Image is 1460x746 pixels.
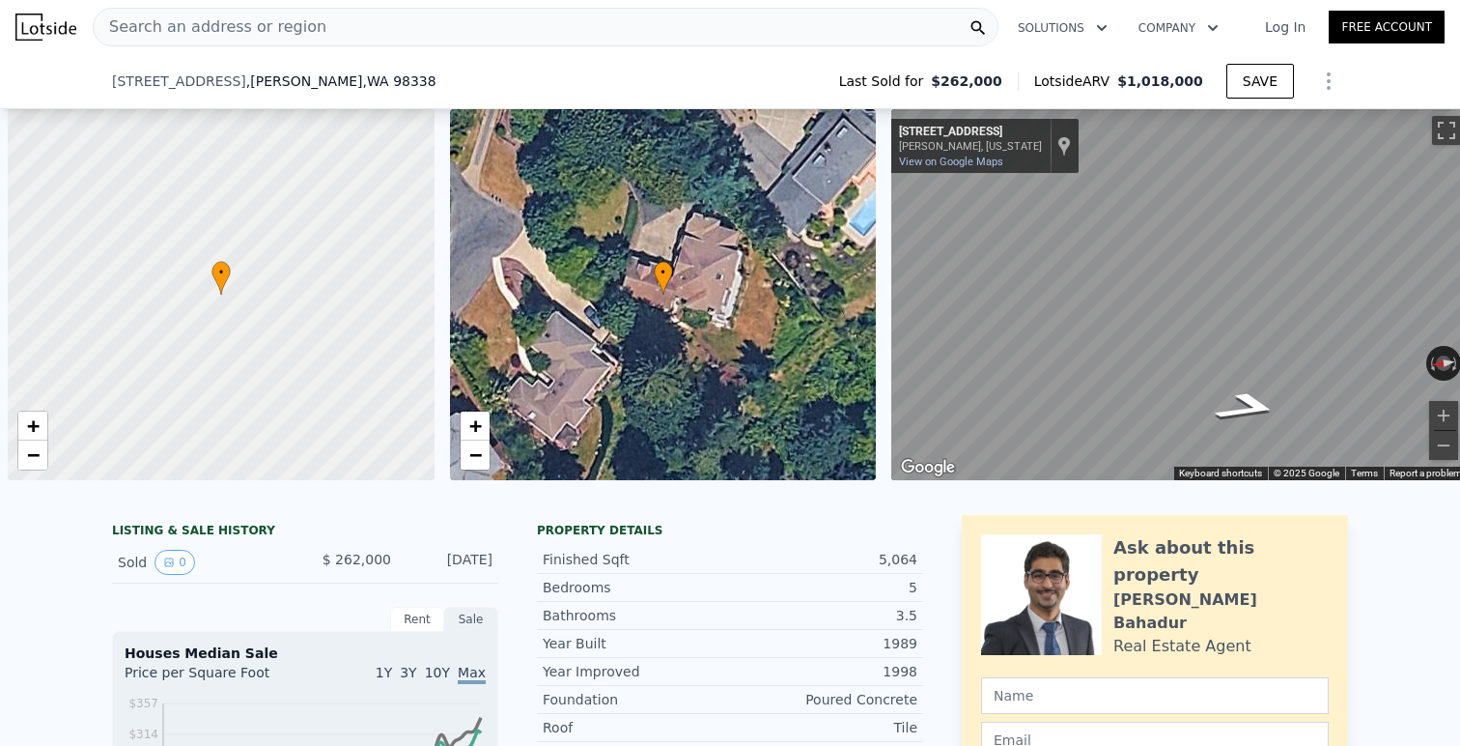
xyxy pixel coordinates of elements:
[931,72,1002,91] span: $262,000
[1429,401,1458,430] button: Zoom in
[730,690,917,709] div: Poured Concrete
[118,550,290,575] div: Sold
[730,718,917,737] div: Tile
[1274,468,1339,478] span: © 2025 Google
[730,578,917,597] div: 5
[112,523,498,542] div: LISTING & SALE HISTORY
[400,665,416,680] span: 3Y
[1429,431,1458,460] button: Zoom out
[543,550,730,569] div: Finished Sqft
[543,662,730,681] div: Year Improved
[468,443,481,467] span: −
[981,677,1329,714] input: Name
[654,261,673,295] div: •
[1226,64,1294,99] button: SAVE
[407,550,492,575] div: [DATE]
[1426,346,1437,381] button: Rotate counterclockwise
[125,663,305,694] div: Price per Square Foot
[211,264,231,281] span: •
[461,412,490,441] a: Zoom in
[444,607,498,632] div: Sale
[839,72,932,91] span: Last Sold for
[896,455,960,480] img: Google
[537,523,923,538] div: Property details
[246,72,436,91] span: , [PERSON_NAME]
[543,606,730,625] div: Bathrooms
[425,665,450,680] span: 10Y
[128,697,158,710] tspan: $357
[458,665,486,684] span: Max
[1113,534,1329,588] div: Ask about this property
[27,414,40,438] span: +
[1002,11,1123,45] button: Solutions
[94,15,326,39] span: Search an address or region
[1034,72,1117,91] span: Lotside ARV
[154,550,195,575] button: View historical data
[730,550,917,569] div: 5,064
[1113,635,1251,658] div: Real Estate Agent
[899,156,1003,168] a: View on Google Maps
[730,606,917,625] div: 3.5
[730,662,917,681] div: 1998
[112,72,246,91] span: [STREET_ADDRESS]
[543,578,730,597] div: Bedrooms
[1242,17,1329,37] a: Log In
[896,455,960,480] a: Open this area in Google Maps (opens a new window)
[654,264,673,281] span: •
[899,125,1042,140] div: [STREET_ADDRESS]
[461,441,490,470] a: Zoom out
[1123,11,1234,45] button: Company
[899,140,1042,153] div: [PERSON_NAME], [US_STATE]
[18,412,47,441] a: Zoom in
[323,552,391,567] span: $ 262,000
[1309,62,1348,100] button: Show Options
[125,644,486,663] div: Houses Median Sale
[128,728,158,741] tspan: $314
[211,261,231,295] div: •
[1179,467,1262,480] button: Keyboard shortcuts
[543,690,730,709] div: Foundation
[15,14,76,41] img: Lotside
[1117,73,1203,89] span: $1,018,000
[468,414,481,438] span: +
[27,443,40,467] span: −
[1351,468,1378,478] a: Terms (opens in new tab)
[1187,385,1308,429] path: Go Southwest, 164th Ave E
[730,634,917,653] div: 1989
[543,718,730,737] div: Roof
[18,441,47,470] a: Zoom out
[390,607,444,632] div: Rent
[363,73,436,89] span: , WA 98338
[1113,588,1329,635] div: [PERSON_NAME] Bahadur
[543,634,730,653] div: Year Built
[1057,135,1071,157] a: Show location on map
[1329,11,1445,43] a: Free Account
[376,665,392,680] span: 1Y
